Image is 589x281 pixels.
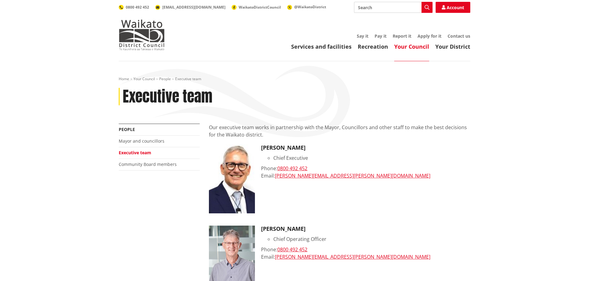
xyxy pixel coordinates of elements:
[418,33,441,39] a: Apply for it
[119,76,129,81] a: Home
[294,4,326,9] span: @WaikatoDistrict
[155,5,225,10] a: [EMAIL_ADDRESS][DOMAIN_NAME]
[119,138,164,144] a: Mayor and councillors
[126,5,149,10] span: 0800 492 452
[175,76,201,81] span: Executive team
[273,154,470,162] li: Chief Executive
[357,33,368,39] a: Say it
[239,5,281,10] span: WaikatoDistrictCouncil
[448,33,470,39] a: Contact us
[354,2,433,13] input: Search input
[261,253,470,260] div: Email:
[119,5,149,10] a: 0800 492 452
[119,161,177,167] a: Community Board members
[275,172,430,179] a: [PERSON_NAME][EMAIL_ADDRESS][PERSON_NAME][DOMAIN_NAME]
[123,88,212,106] h1: Executive team
[273,235,470,243] li: Chief Operating Officer
[435,43,470,50] a: Your District
[261,246,470,253] div: Phone:
[133,76,155,81] a: Your Council
[393,33,411,39] a: Report it
[261,165,470,172] div: Phone:
[394,43,429,50] a: Your Council
[291,43,352,50] a: Services and facilities
[375,33,387,39] a: Pay it
[159,76,171,81] a: People
[162,5,225,10] span: [EMAIL_ADDRESS][DOMAIN_NAME]
[436,2,470,13] a: Account
[209,124,470,138] p: Our executive team works in partnership with the Mayor, Councillors and other staff to make the b...
[232,5,281,10] a: WaikatoDistrictCouncil
[277,246,307,253] a: 0800 492 452
[275,253,430,260] a: [PERSON_NAME][EMAIL_ADDRESS][PERSON_NAME][DOMAIN_NAME]
[261,144,470,151] h3: [PERSON_NAME]
[209,144,255,213] img: CE Craig Hobbs
[277,165,307,172] a: 0800 492 452
[119,77,470,82] nav: breadcrumb
[119,126,135,132] a: People
[358,43,388,50] a: Recreation
[261,226,470,232] h3: [PERSON_NAME]
[119,150,151,155] a: Executive team
[261,172,470,179] div: Email:
[119,20,165,50] img: Waikato District Council - Te Kaunihera aa Takiwaa o Waikato
[287,4,326,9] a: @WaikatoDistrict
